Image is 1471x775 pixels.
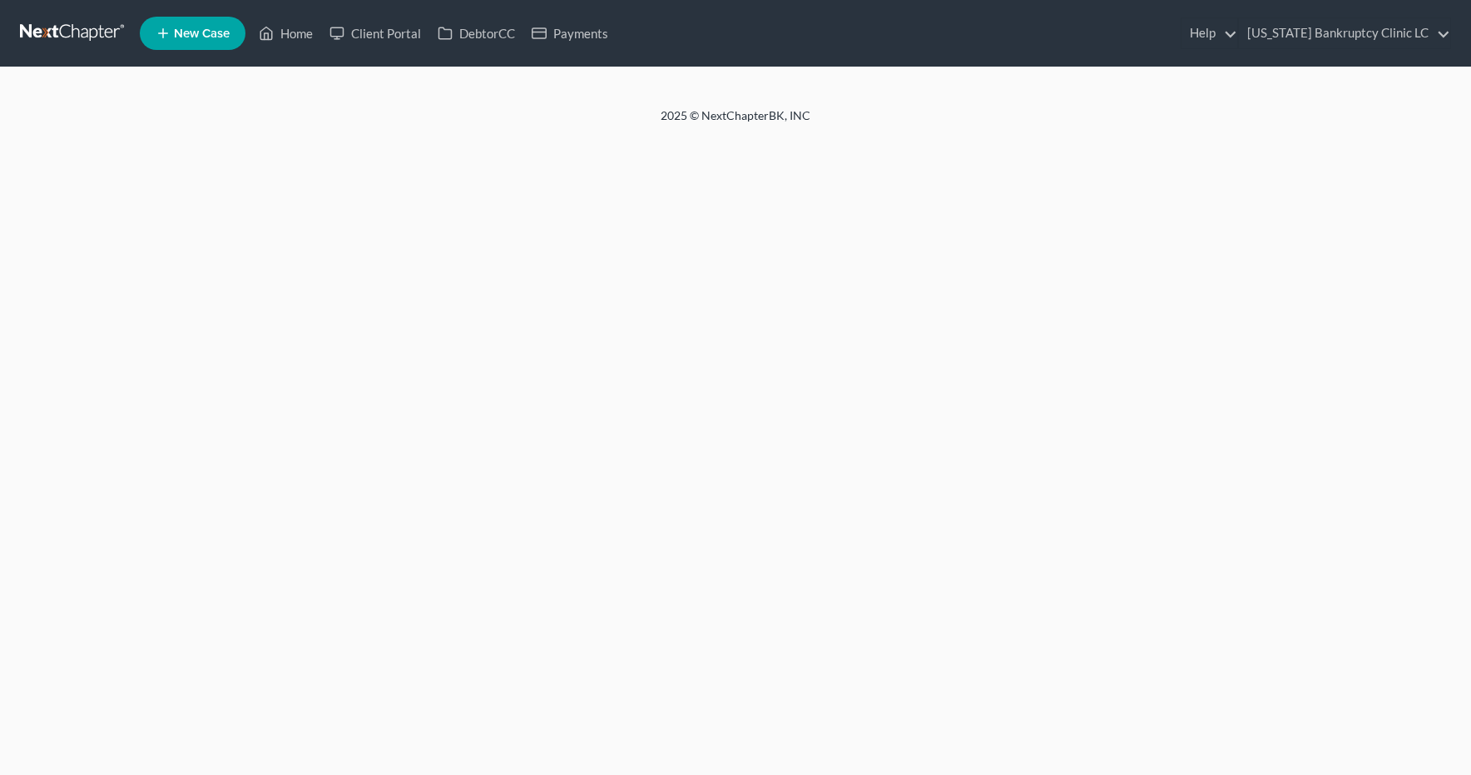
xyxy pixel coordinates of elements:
new-legal-case-button: New Case [140,17,245,50]
a: [US_STATE] Bankruptcy Clinic LC [1239,18,1450,48]
div: 2025 © NextChapterBK, INC [261,107,1210,137]
a: DebtorCC [429,18,523,48]
a: Client Portal [321,18,429,48]
a: Payments [523,18,617,48]
a: Home [250,18,321,48]
a: Help [1181,18,1237,48]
